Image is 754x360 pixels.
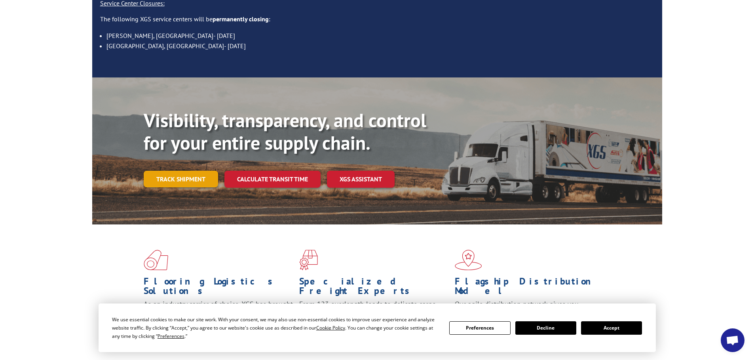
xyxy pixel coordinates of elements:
[144,300,293,328] span: As an industry carrier of choice, XGS has brought innovation and dedication to flooring logistics...
[515,321,576,335] button: Decline
[144,277,293,300] h1: Flooring Logistics Solutions
[144,250,168,270] img: xgs-icon-total-supply-chain-intelligence-red
[99,303,656,352] div: Cookie Consent Prompt
[327,171,395,188] a: XGS ASSISTANT
[158,333,184,339] span: Preferences
[299,250,318,270] img: xgs-icon-focused-on-flooring-red
[100,15,654,30] p: The following XGS service centers will be :
[144,171,218,187] a: Track shipment
[144,108,426,155] b: Visibility, transparency, and control for your entire supply chain.
[106,30,654,41] li: [PERSON_NAME], [GEOGRAPHIC_DATA]- [DATE]
[721,328,745,352] a: Open chat
[449,321,510,335] button: Preferences
[581,321,642,335] button: Accept
[112,315,440,340] div: We use essential cookies to make our site work. With your consent, we may also use non-essential ...
[299,277,449,300] h1: Specialized Freight Experts
[106,41,654,51] li: [GEOGRAPHIC_DATA], [GEOGRAPHIC_DATA]- [DATE]
[213,15,269,23] strong: permanently closing
[316,324,345,331] span: Cookie Policy
[455,250,482,270] img: xgs-icon-flagship-distribution-model-red
[224,171,321,188] a: Calculate transit time
[455,300,600,318] span: Our agile distribution network gives you nationwide inventory management on demand.
[455,277,604,300] h1: Flagship Distribution Model
[299,300,449,335] p: From 123 overlength loads to delicate cargo, our experienced staff knows the best way to move you...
